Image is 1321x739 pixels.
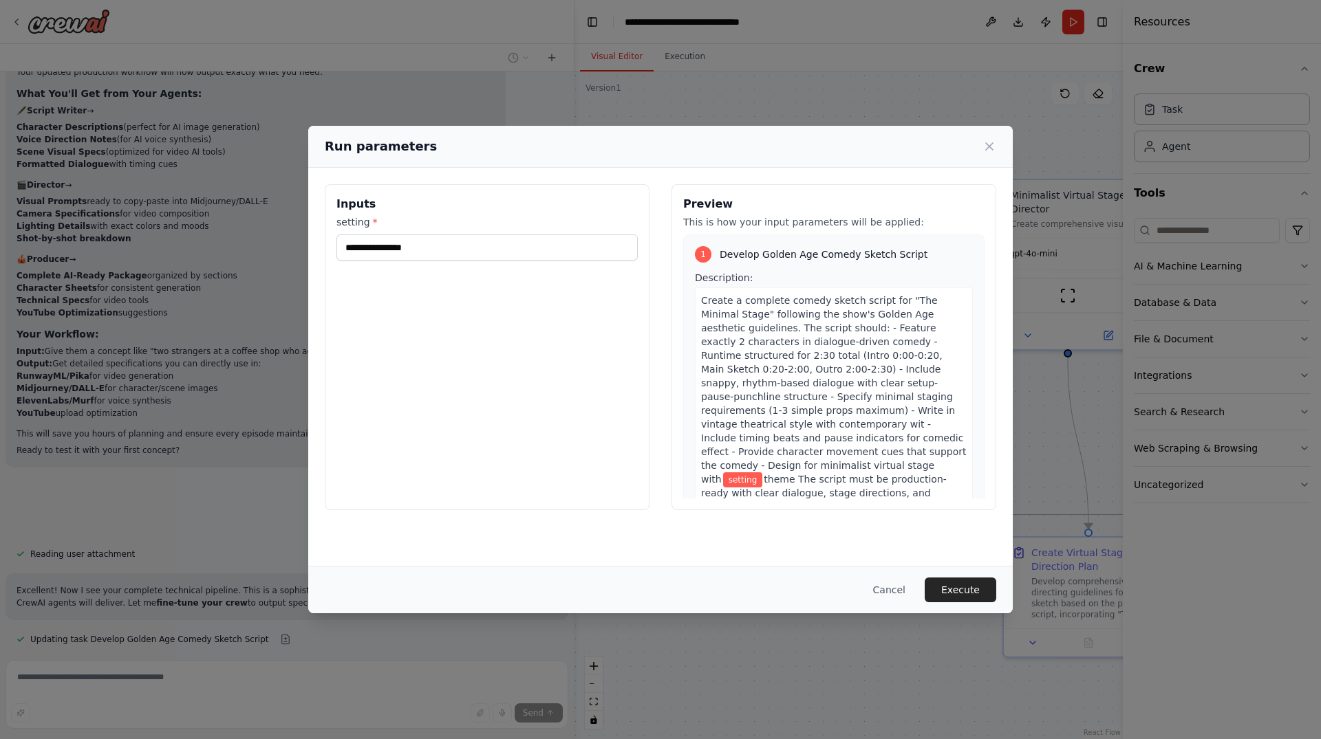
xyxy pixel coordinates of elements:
[683,196,985,212] h3: Preview
[336,215,638,229] label: setting
[862,577,916,602] button: Cancel
[723,472,763,487] span: Variable: setting
[695,246,711,263] div: 1
[701,295,967,485] span: Create a complete comedy sketch script for "The Minimal Stage" following the show's Golden Age ae...
[325,137,437,156] h2: Run parameters
[683,215,985,229] p: This is how your input parameters will be applied:
[925,577,996,602] button: Execute
[701,474,962,526] span: theme The script must be production-ready with clear dialogue, stage directions, and comedic timi...
[720,247,927,261] span: Develop Golden Age Comedy Sketch Script
[336,196,638,212] h3: Inputs
[695,272,753,283] span: Description:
